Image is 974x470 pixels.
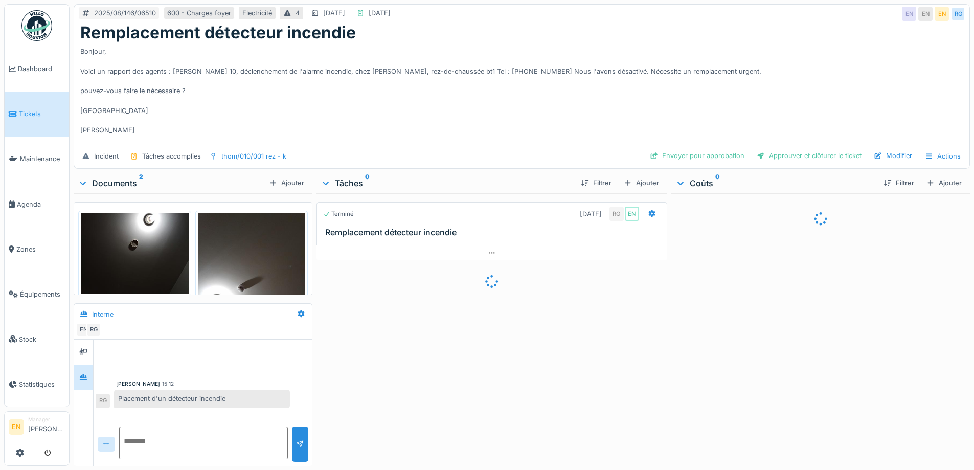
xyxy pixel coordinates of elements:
[80,23,356,42] h1: Remplacement détecteur incendie
[5,47,69,92] a: Dashboard
[16,244,65,254] span: Zones
[620,176,663,190] div: Ajouter
[20,289,65,299] span: Équipements
[9,416,65,440] a: EN Manager[PERSON_NAME]
[920,149,965,164] div: Actions
[580,209,602,219] div: [DATE]
[922,176,966,190] div: Ajouter
[5,362,69,407] a: Statistiques
[879,176,918,190] div: Filtrer
[167,8,231,18] div: 600 - Charges foyer
[646,149,749,163] div: Envoyer pour approbation
[625,207,639,221] div: EN
[221,151,286,161] div: thom/010/001 rez - k
[323,8,345,18] div: [DATE]
[96,394,110,408] div: RG
[18,64,65,74] span: Dashboard
[9,419,24,435] li: EN
[28,416,65,423] div: Manager
[20,154,65,164] span: Maintenance
[323,210,354,218] div: Terminé
[5,272,69,317] a: Équipements
[935,7,949,21] div: EN
[5,182,69,227] a: Agenda
[715,177,720,189] sup: 0
[951,7,965,21] div: RG
[321,177,572,189] div: Tâches
[21,10,52,41] img: Badge_color-CXgf-gQk.svg
[5,92,69,137] a: Tickets
[609,207,624,221] div: RG
[94,151,119,161] div: Incident
[870,149,916,163] div: Modifier
[5,317,69,362] a: Stock
[5,227,69,272] a: Zones
[86,323,101,337] div: RG
[242,8,272,18] div: Electricité
[198,213,306,357] img: jbafcx8jubyqyk7h1nfjejubknay
[80,42,963,145] div: Bonjour, Voici un rapport des agents : [PERSON_NAME] 10, déclenchement de l'alarme incendie, chez...
[296,8,300,18] div: 4
[92,309,114,319] div: Interne
[139,177,143,189] sup: 2
[142,151,201,161] div: Tâches accomplies
[753,149,866,163] div: Approuver et clôturer le ticket
[369,8,391,18] div: [DATE]
[918,7,933,21] div: EN
[577,176,616,190] div: Filtrer
[94,8,156,18] div: 2025/08/146/06510
[265,176,308,190] div: Ajouter
[5,137,69,182] a: Maintenance
[19,334,65,344] span: Stock
[28,416,65,438] li: [PERSON_NAME]
[365,177,370,189] sup: 0
[675,177,875,189] div: Coûts
[114,390,290,408] div: Placement d'un détecteur incendie
[81,213,189,294] img: wnpga8rvcwl85ck7ga1eb90seu9l
[19,109,65,119] span: Tickets
[78,177,265,189] div: Documents
[116,380,160,388] div: [PERSON_NAME]
[162,380,174,388] div: 15:12
[325,228,662,237] h3: Remplacement détecteur incendie
[76,323,90,337] div: EN
[17,199,65,209] span: Agenda
[19,379,65,389] span: Statistiques
[902,7,916,21] div: EN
